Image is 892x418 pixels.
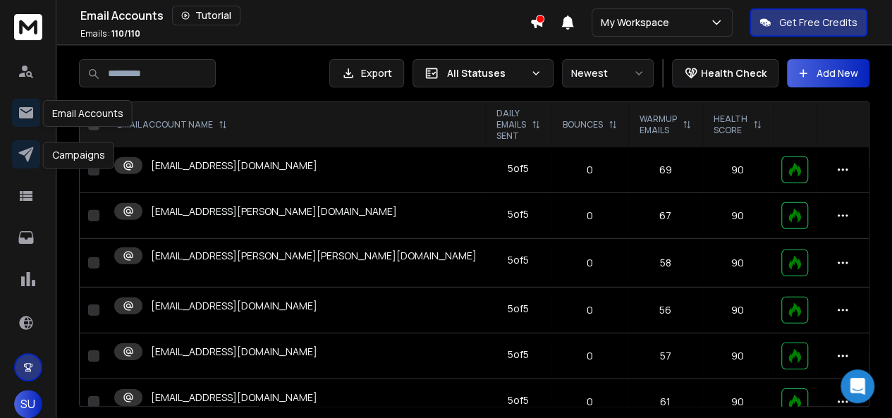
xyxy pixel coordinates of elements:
p: 0 [560,209,620,223]
td: 67 [628,193,702,239]
p: 0 [560,349,620,363]
td: 57 [628,333,702,379]
p: 0 [560,303,620,317]
p: [EMAIL_ADDRESS][DOMAIN_NAME] [151,159,317,173]
p: [EMAIL_ADDRESS][PERSON_NAME][PERSON_NAME][DOMAIN_NAME] [151,249,477,263]
td: 90 [702,239,773,288]
div: 5 of 5 [508,348,529,362]
p: 0 [560,163,620,177]
div: EMAIL ACCOUNT NAME [117,119,227,130]
div: 5 of 5 [508,253,529,267]
p: All Statuses [447,66,525,80]
p: 0 [560,256,620,270]
p: My Workspace [601,16,675,30]
p: [EMAIL_ADDRESS][PERSON_NAME][DOMAIN_NAME] [151,204,397,219]
p: HEALTH SCORE [714,113,747,136]
td: 90 [702,193,773,239]
button: SU [14,390,42,418]
div: Open Intercom Messenger [841,369,874,403]
p: 0 [560,395,620,409]
div: 5 of 5 [508,393,529,407]
p: [EMAIL_ADDRESS][DOMAIN_NAME] [151,391,317,405]
span: 110 / 110 [111,27,140,39]
td: 90 [702,288,773,333]
td: 90 [702,147,773,193]
p: BOUNCES [563,119,603,130]
div: 5 of 5 [508,302,529,316]
div: Email Accounts [43,100,133,127]
button: Newest [562,59,654,87]
button: Tutorial [172,6,240,25]
div: Campaigns [43,142,114,168]
div: 5 of 5 [508,161,529,176]
button: Add New [787,59,869,87]
td: 90 [702,333,773,379]
p: Emails : [80,28,140,39]
p: DAILY EMAILS SENT [496,108,526,142]
button: Export [329,59,404,87]
td: 69 [628,147,702,193]
p: Get Free Credits [779,16,857,30]
td: 58 [628,239,702,288]
div: Email Accounts [80,6,530,25]
button: Get Free Credits [750,8,867,37]
p: Health Check [701,66,766,80]
button: Health Check [672,59,778,87]
p: WARMUP EMAILS [640,113,677,136]
td: 56 [628,288,702,333]
div: 5 of 5 [508,207,529,221]
p: [EMAIL_ADDRESS][DOMAIN_NAME] [151,299,317,313]
p: [EMAIL_ADDRESS][DOMAIN_NAME] [151,345,317,359]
